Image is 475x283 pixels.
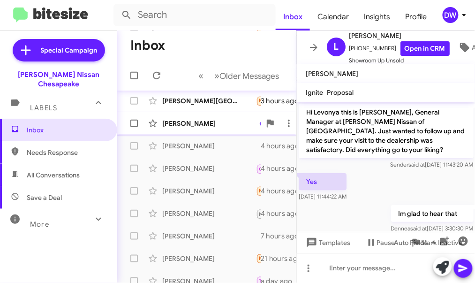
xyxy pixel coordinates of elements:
[259,255,299,261] span: Needs Response
[349,41,450,56] span: [PHONE_NUMBER]
[193,66,210,85] button: Previous
[398,3,435,31] a: Profile
[256,253,261,264] div: No thank you, I'm going to be quite busy for a while I think. If I get the chance I'll stop by. N...
[259,211,295,217] span: Not-Interested
[215,70,220,82] span: »
[199,70,204,82] span: «
[276,3,310,31] a: Inbox
[259,166,284,172] span: Call Them
[299,173,347,190] p: Yes
[30,220,49,229] span: More
[358,234,403,251] button: Pause
[443,7,459,23] div: DW
[256,162,261,174] div: Wonderful
[408,161,425,168] span: said at
[256,185,261,196] div: Has the powertrain warranty always been a staple of [PERSON_NAME] or is this a new incentive?
[390,161,473,168] span: Sender [DATE] 11:43:20 AM
[387,234,447,251] button: Auto Fields
[130,38,165,53] h1: Inbox
[162,119,256,128] div: [PERSON_NAME]
[306,88,324,97] span: Ignite
[162,164,256,173] div: [PERSON_NAME]
[333,39,339,54] span: L
[162,254,256,263] div: [PERSON_NAME]
[394,234,439,251] span: Auto Fields
[194,66,285,85] nav: Page navigation example
[304,234,351,251] span: Templates
[256,207,261,219] div: Inbound Call
[259,98,299,104] span: Needs Response
[256,231,261,241] div: We would love to see what we can offer you. Did you have time to stop by [DATE] ?
[162,141,256,151] div: [PERSON_NAME]
[220,71,279,81] span: Older Messages
[310,3,356,31] a: Calendar
[299,104,474,158] p: Hi Levonya this is [PERSON_NAME], General Manager at [PERSON_NAME] Nissan of [GEOGRAPHIC_DATA]. J...
[27,148,106,157] span: Needs Response
[113,4,276,26] input: Search
[306,69,359,78] span: [PERSON_NAME]
[261,254,309,263] div: 21 hours ago
[162,186,256,196] div: [PERSON_NAME]
[299,193,347,200] span: [DATE] 11:44:22 AM
[356,3,398,31] a: Insights
[261,186,307,196] div: 4 hours ago
[256,95,261,106] div: It did i just rode in the car and it felt too small and
[400,41,450,56] a: Open in CRM
[259,188,299,194] span: Needs Response
[261,209,307,218] div: 4 hours ago
[410,225,427,232] span: said at
[209,66,285,85] button: Next
[261,164,307,173] div: 4 hours ago
[261,96,306,106] div: 3 hours ago
[349,30,450,41] span: [PERSON_NAME]
[435,7,465,23] button: DW
[162,209,256,218] div: [PERSON_NAME]
[162,96,256,106] div: [PERSON_NAME][GEOGRAPHIC_DATA]
[27,125,106,135] span: Inbox
[27,193,62,202] span: Save a Deal
[13,39,105,61] a: Special Campaign
[297,234,358,251] button: Templates
[256,119,261,128] div: Yes sir. Couldn't get to the right price for me but understandable
[256,141,261,151] div: Yes
[27,170,80,180] span: All Conversations
[391,225,473,232] span: Dennea [DATE] 3:30:30 PM
[261,141,307,151] div: 4 hours ago
[261,231,306,241] div: 7 hours ago
[349,56,450,65] span: Showroom Up Unsold
[327,88,354,97] span: Proposal
[30,104,57,112] span: Labels
[391,205,473,222] p: Im glad to hear that
[41,46,98,55] span: Special Campaign
[162,231,256,241] div: [PERSON_NAME]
